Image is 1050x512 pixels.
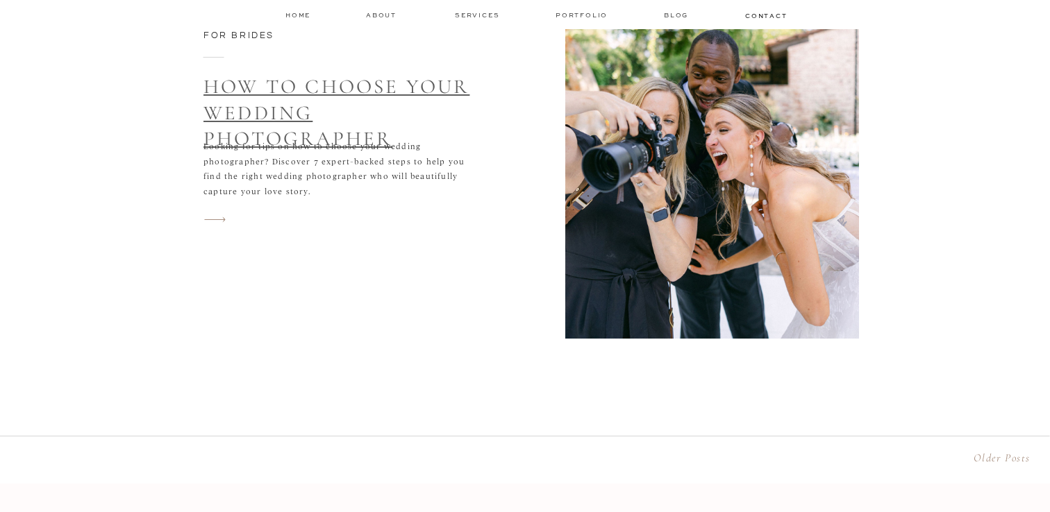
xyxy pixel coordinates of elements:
a: How to Choose Your Wedding Photographer [203,74,469,151]
p: Looking for tips on how to choose your wedding photographer? Discover 7 expert-backed steps to he... [203,139,475,198]
a: For Brides [203,31,274,40]
a: contact [745,11,785,19]
a: Portfolio [556,10,610,20]
a: services [455,10,501,19]
a: Blog [664,10,692,20]
a: about [366,10,401,20]
a: Older Posts [974,451,1031,465]
a: How to Choose Your Wedding Photographer [196,210,234,230]
a: home [285,10,312,19]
